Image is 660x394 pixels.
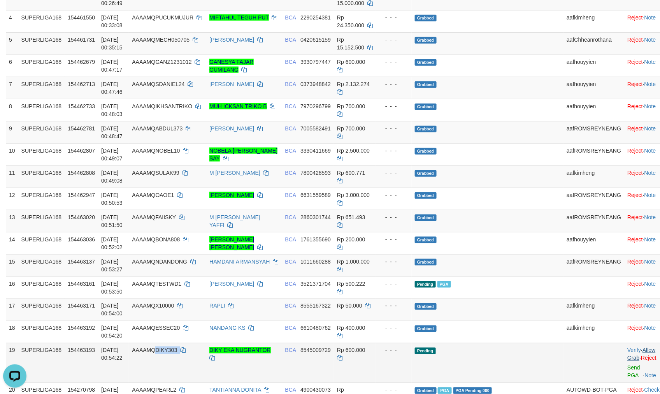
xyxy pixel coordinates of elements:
[285,59,296,65] span: BCA
[6,188,18,210] td: 12
[379,14,409,21] div: - - -
[627,259,643,265] a: Reject
[453,387,492,394] span: PGA Pending
[18,321,65,343] td: SUPERLIGA168
[132,303,174,309] span: AAAAMQX10000
[300,81,331,87] span: Copy 0373948842 to clipboard
[3,3,26,26] button: Open LiveChat chat widget
[437,281,451,288] span: Marked by aafmaleo
[68,303,95,309] span: 154463171
[627,325,643,331] a: Reject
[300,148,331,154] span: Copy 3330411669 to clipboard
[337,148,370,154] span: Rp 2.500.000
[438,387,451,394] span: Marked by aafmaleo
[6,254,18,276] td: 15
[18,10,65,32] td: SUPERLIGA168
[6,232,18,254] td: 14
[644,192,656,198] a: Note
[101,236,123,250] span: [DATE] 00:52:02
[379,191,409,199] div: - - -
[101,281,123,295] span: [DATE] 00:53:50
[415,15,437,21] span: Grabbed
[285,148,296,154] span: BCA
[300,103,331,109] span: Copy 7970296799 to clipboard
[644,325,656,331] a: Note
[644,303,656,309] a: Note
[132,259,187,265] span: AAAAMQNDANDONG
[285,325,296,331] span: BCA
[132,347,177,354] span: AAAAMQDIKY303
[6,10,18,32] td: 4
[132,325,180,331] span: AAAAMQESSEC20
[415,59,437,66] span: Grabbed
[68,14,95,21] span: 154461550
[337,281,365,287] span: Rp 500.222
[415,387,437,394] span: Grabbed
[101,259,123,273] span: [DATE] 00:53:27
[627,59,643,65] a: Reject
[379,102,409,110] div: - - -
[18,299,65,321] td: SUPERLIGA168
[6,143,18,165] td: 10
[18,276,65,299] td: SUPERLIGA168
[379,58,409,66] div: - - -
[644,236,656,243] a: Note
[18,143,65,165] td: SUPERLIGA168
[132,192,174,198] span: AAAAMQOAOE1
[68,37,95,43] span: 154461731
[379,125,409,132] div: - - -
[285,37,296,43] span: BCA
[415,148,437,155] span: Grabbed
[285,259,296,265] span: BCA
[6,32,18,55] td: 5
[6,210,18,232] td: 13
[300,14,331,21] span: Copy 2290254381 to clipboard
[101,170,123,184] span: [DATE] 00:49:08
[627,37,643,43] a: Reject
[644,103,656,109] a: Note
[18,188,65,210] td: SUPERLIGA168
[6,343,18,383] td: 19
[68,192,95,198] span: 154462947
[337,303,362,309] span: Rp 50.000
[68,125,95,132] span: 154462781
[415,37,437,44] span: Grabbed
[68,387,95,393] span: 154270798
[101,37,123,51] span: [DATE] 00:35:15
[379,213,409,221] div: - - -
[627,347,655,361] a: Allow Grab
[6,55,18,77] td: 6
[209,281,254,287] a: [PERSON_NAME]
[627,303,643,309] a: Reject
[645,373,656,379] a: Note
[644,37,656,43] a: Note
[68,347,95,354] span: 154463193
[415,303,437,310] span: Grabbed
[285,103,296,109] span: BCA
[6,77,18,99] td: 7
[101,59,123,73] span: [DATE] 00:47:17
[68,103,95,109] span: 154462733
[101,148,123,162] span: [DATE] 00:49:07
[337,170,365,176] span: Rp 600.771
[6,99,18,121] td: 8
[68,59,95,65] span: 154462679
[6,121,18,143] td: 9
[285,347,296,354] span: BCA
[209,170,260,176] a: M [PERSON_NAME]
[285,236,296,243] span: BCA
[300,214,331,220] span: Copy 2860301744 to clipboard
[132,14,193,21] span: AAAAMQPUCUKMUJUR
[300,170,331,176] span: Copy 7800428593 to clipboard
[563,32,624,55] td: aafChheanrothana
[337,325,365,331] span: Rp 400.000
[18,32,65,55] td: SUPERLIGA168
[563,165,624,188] td: aafkimheng
[18,99,65,121] td: SUPERLIGA168
[300,281,331,287] span: Copy 3521371704 to clipboard
[337,81,370,87] span: Rp 2.132.274
[285,387,296,393] span: BCA
[379,258,409,266] div: - - -
[6,299,18,321] td: 17
[68,236,95,243] span: 154463036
